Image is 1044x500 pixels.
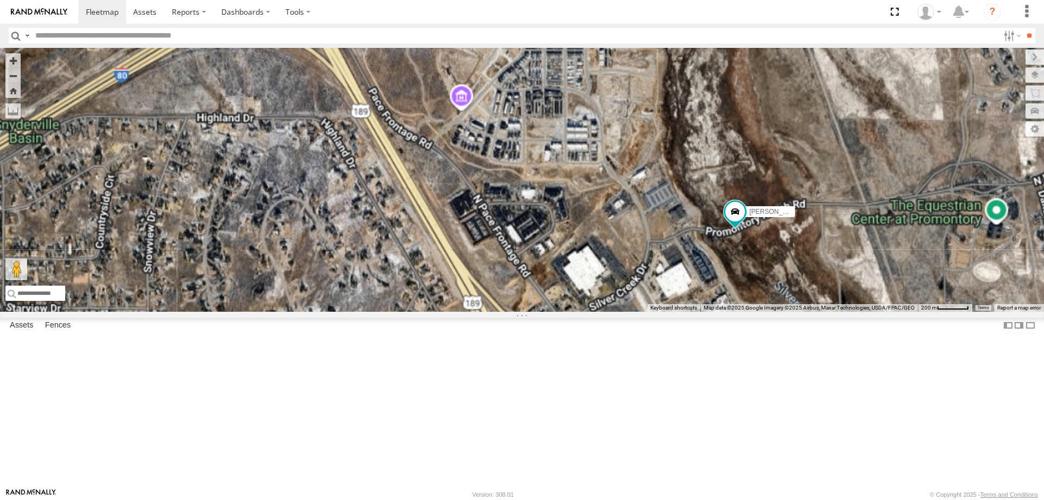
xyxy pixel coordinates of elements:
label: Dock Summary Table to the Left [1003,318,1014,334]
a: Report a map error [997,305,1041,311]
div: © Copyright 2025 - [930,491,1038,498]
button: Zoom Home [5,83,21,98]
button: Drag Pegman onto the map to open Street View [5,258,27,280]
button: Zoom in [5,53,21,68]
span: Map data ©2025 Google Imagery ©2025 Airbus, Maxar Technologies, USDA/FPAC/GEO [704,305,915,311]
a: Terms and Conditions [980,491,1038,498]
div: Allen Bauer [913,4,945,20]
i: ? [984,3,1001,21]
div: Version: 308.01 [473,491,514,498]
label: Dock Summary Table to the Right [1014,318,1024,334]
label: Assets [4,318,39,333]
a: Visit our Website [6,489,56,500]
label: Search Filter Options [999,28,1023,44]
label: Measure [5,103,21,119]
span: 200 m [921,305,937,311]
label: Hide Summary Table [1025,318,1036,334]
button: Map Scale: 200 m per 55 pixels [918,304,972,312]
img: rand-logo.svg [11,8,67,16]
label: Map Settings [1026,121,1044,137]
button: Zoom out [5,68,21,83]
span: [PERSON_NAME] -2017 F150 [749,207,838,215]
a: Terms (opens in new tab) [978,306,989,310]
label: Fences [40,318,76,333]
button: Keyboard shortcuts [650,304,697,312]
label: Search Query [23,28,32,44]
